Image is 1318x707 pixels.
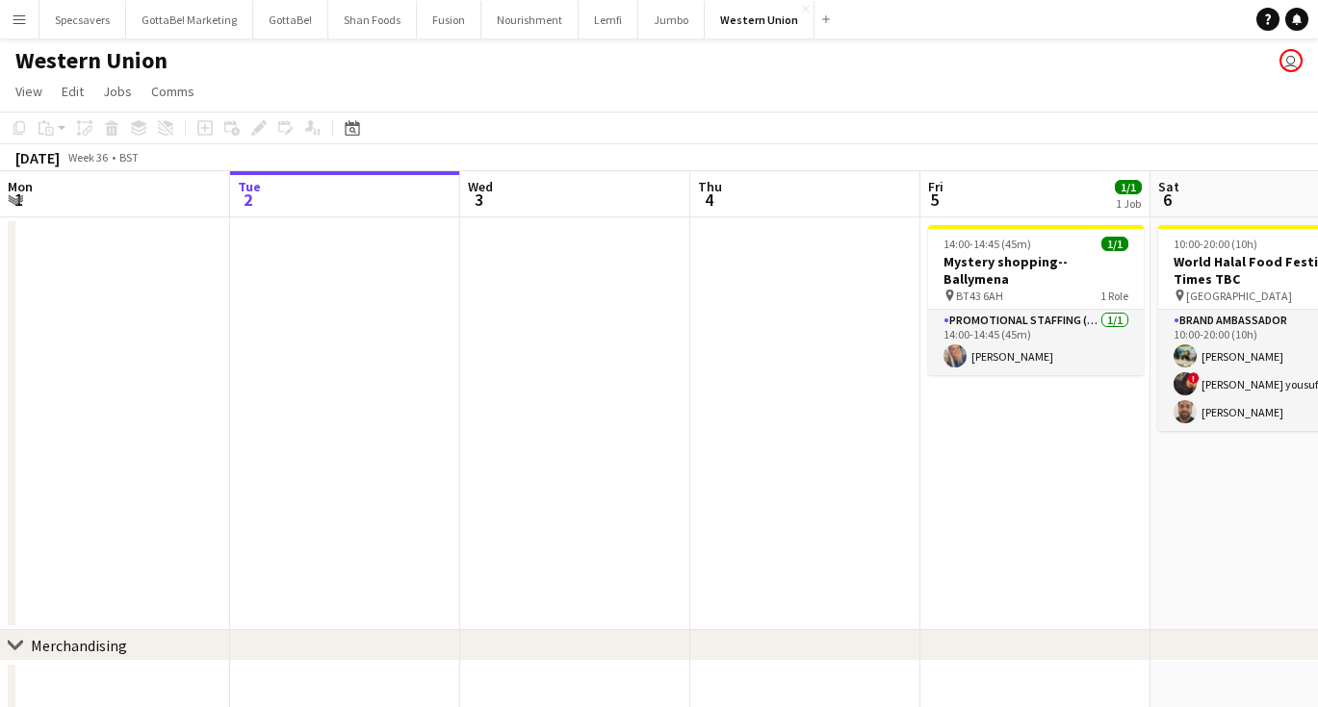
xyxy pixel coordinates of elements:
[1155,189,1179,211] span: 6
[1100,289,1128,303] span: 1 Role
[943,237,1031,251] span: 14:00-14:45 (45m)
[15,46,168,75] h1: Western Union
[64,150,112,164] span: Week 36
[1101,237,1128,251] span: 1/1
[328,1,417,38] button: Shan Foods
[705,1,814,38] button: Western Union
[62,83,84,100] span: Edit
[481,1,579,38] button: Nourishment
[698,178,722,195] span: Thu
[15,148,60,167] div: [DATE]
[928,310,1144,375] app-card-role: Promotional Staffing (Mystery Shopper)1/114:00-14:45 (45m)[PERSON_NAME]
[54,79,91,104] a: Edit
[1188,372,1200,384] span: !
[579,1,638,38] button: Lemfi
[468,178,493,195] span: Wed
[31,636,127,655] div: Merchandising
[928,178,943,195] span: Fri
[126,1,253,38] button: GottaBe! Marketing
[1158,178,1179,195] span: Sat
[925,189,943,211] span: 5
[95,79,140,104] a: Jobs
[465,189,493,211] span: 3
[956,289,1003,303] span: BT43 6AH
[119,150,139,164] div: BST
[1116,196,1141,211] div: 1 Job
[143,79,202,104] a: Comms
[151,83,194,100] span: Comms
[253,1,328,38] button: GottaBe!
[15,83,42,100] span: View
[928,253,1144,288] h3: Mystery shopping--Ballymena
[8,79,50,104] a: View
[695,189,722,211] span: 4
[1186,289,1292,303] span: [GEOGRAPHIC_DATA]
[417,1,481,38] button: Fusion
[1115,180,1142,194] span: 1/1
[235,189,261,211] span: 2
[8,178,33,195] span: Mon
[5,189,33,211] span: 1
[103,83,132,100] span: Jobs
[238,178,261,195] span: Tue
[1174,237,1257,251] span: 10:00-20:00 (10h)
[638,1,705,38] button: Jumbo
[928,225,1144,375] app-job-card: 14:00-14:45 (45m)1/1Mystery shopping--Ballymena BT43 6AH1 RolePromotional Staffing (Mystery Shopp...
[39,1,126,38] button: Specsavers
[1279,49,1303,72] app-user-avatar: Booking & Talent Team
